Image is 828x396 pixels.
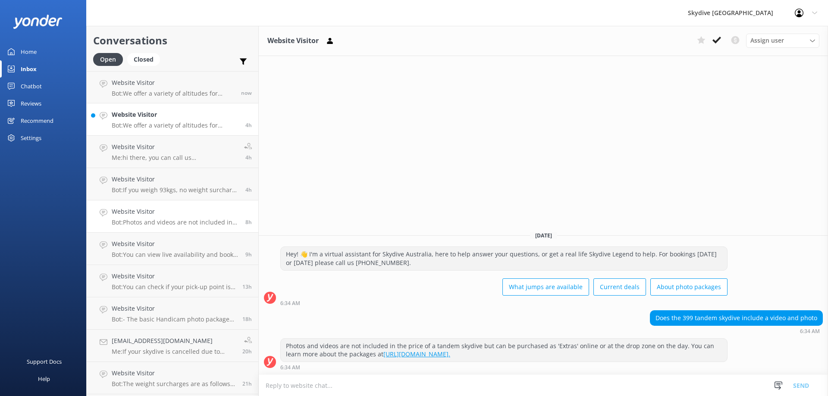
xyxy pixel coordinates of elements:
span: Sep 19 2025 10:43am (UTC +10:00) Australia/Brisbane [245,122,252,129]
span: Sep 19 2025 10:15am (UTC +10:00) Australia/Brisbane [245,154,252,161]
span: Sep 19 2025 10:14am (UTC +10:00) Australia/Brisbane [245,186,252,193]
h4: Website Visitor [112,271,236,281]
div: Support Docs [27,353,62,370]
p: Bot: The weight surcharges are as follows, payable at the drop zone: - 94kg - 104kgs = $55.00 AUD... [112,380,236,388]
button: Current deals [593,278,646,296]
div: Sep 19 2025 06:34am (UTC +10:00) Australia/Brisbane [280,364,728,370]
div: Reviews [21,95,41,112]
a: Website VisitorBot:We offer a variety of altitudes for skydiving, with all dropzones providing ju... [87,71,258,103]
div: Hey! 👋 I'm a virtual assistant for Skydive Australia, here to help answer your questions, or get ... [281,247,727,270]
p: Me: hi there, you can call us [PHONE_NUMBER] or email us [EMAIL_ADDRESS][DOMAIN_NAME] to discuss ... [112,154,238,162]
div: Open [93,53,123,66]
div: Help [38,370,50,387]
h4: Website Visitor [112,142,238,152]
span: Sep 18 2025 05:15pm (UTC +10:00) Australia/Brisbane [242,380,252,387]
div: Sep 19 2025 06:34am (UTC +10:00) Australia/Brisbane [280,300,728,306]
span: Sep 19 2025 06:34am (UTC +10:00) Australia/Brisbane [245,218,252,226]
h4: Website Visitor [112,239,239,249]
h4: Website Visitor [112,78,235,87]
h4: Website Visitor [112,110,239,119]
h4: [EMAIL_ADDRESS][DOMAIN_NAME] [112,336,236,346]
div: Settings [21,129,41,147]
a: [EMAIL_ADDRESS][DOMAIN_NAME]Me:If your skydive is cancelled due to weather, you can reschedule [D... [87,330,258,362]
button: What jumps are available [502,278,589,296]
a: Website VisitorMe:hi there, you can call us [PHONE_NUMBER] or email us [EMAIL_ADDRESS][DOMAIN_NAM... [87,136,258,168]
h3: Website Visitor [267,35,319,47]
span: Assign user [750,36,784,45]
div: Assign User [746,34,819,47]
h4: Website Visitor [112,175,239,184]
span: Sep 18 2025 05:48pm (UTC +10:00) Australia/Brisbane [242,348,252,355]
a: Website VisitorBot:You can check if your pick-up point is available at [URL][DOMAIN_NAME]. If you... [87,265,258,297]
p: Me: If your skydive is cancelled due to weather, you can reschedule [DATE] or ask for full refund... [112,348,236,355]
div: Chatbot [21,78,42,95]
div: Does the 399 tandem skydive include a video and photo [650,311,822,325]
span: Sep 19 2025 01:09am (UTC +10:00) Australia/Brisbane [242,283,252,290]
div: Closed [127,53,160,66]
a: Closed [127,54,164,64]
button: About photo packages [650,278,728,296]
a: Website VisitorBot:- The basic Handicam photo package costs $129 per person and includes photos o... [87,297,258,330]
h2: Conversations [93,32,252,49]
a: Website VisitorBot:The weight surcharges are as follows, payable at the drop zone: - 94kg - 104kg... [87,362,258,394]
p: Bot: We offer a variety of altitudes for skydiving, with all dropzones providing jumps up to 15,0... [112,90,235,97]
p: Bot: Photos and videos are not included in the price of a tandem skydive but can be purchased as ... [112,218,239,226]
span: Sep 19 2025 05:38am (UTC +10:00) Australia/Brisbane [245,251,252,258]
a: [URL][DOMAIN_NAME]. [383,350,450,358]
a: Website VisitorBot:You can view live availability and book your Noosa Tandem Skydive online at [U... [87,233,258,265]
span: Sep 19 2025 02:46pm (UTC +10:00) Australia/Brisbane [241,89,252,97]
div: Inbox [21,60,37,78]
div: Sep 19 2025 06:34am (UTC +10:00) Australia/Brisbane [650,328,823,334]
p: Bot: You can check if your pick-up point is available at [URL][DOMAIN_NAME]. If you need further ... [112,283,236,291]
div: Photos and videos are not included in the price of a tandem skydive but can be purchased as 'Extr... [281,339,727,362]
strong: 6:34 AM [280,365,300,370]
h4: Website Visitor [112,207,239,216]
div: Home [21,43,37,60]
a: Website VisitorBot:Photos and videos are not included in the price of a tandem skydive but can be... [87,200,258,233]
span: [DATE] [530,232,557,239]
p: Bot: - The basic Handicam photo package costs $129 per person and includes photos of your entire ... [112,315,236,323]
a: Website VisitorBot:We offer a variety of altitudes for skydiving, with all dropzones providing ju... [87,103,258,136]
img: yonder-white-logo.png [13,15,63,29]
span: Sep 18 2025 08:37pm (UTC +10:00) Australia/Brisbane [242,315,252,323]
a: Open [93,54,127,64]
a: Website VisitorBot:If you weigh 93kgs, no weight surcharge will apply.4h [87,168,258,200]
p: Bot: We offer a variety of altitudes for skydiving, with all dropzones providing jumps up to 15,0... [112,122,239,129]
h4: Website Visitor [112,368,236,378]
p: Bot: If you weigh 93kgs, no weight surcharge will apply. [112,186,239,194]
h4: Website Visitor [112,304,236,313]
div: Recommend [21,112,53,129]
strong: 6:34 AM [280,301,300,306]
strong: 6:34 AM [800,329,820,334]
p: Bot: You can view live availability and book your Noosa Tandem Skydive online at [URL][DOMAIN_NAM... [112,251,239,259]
